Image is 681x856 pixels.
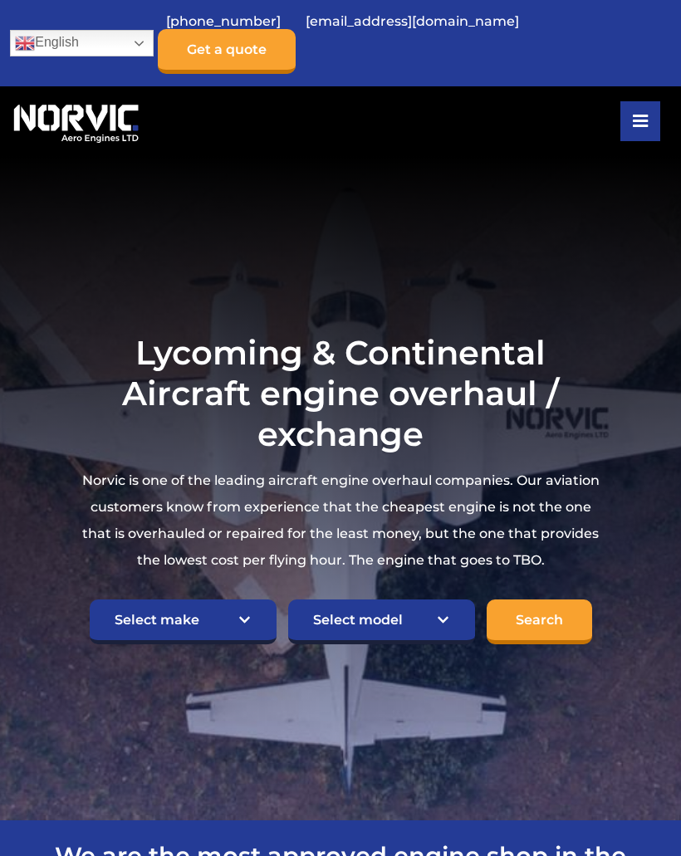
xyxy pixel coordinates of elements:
[76,332,605,454] h1: Lycoming & Continental Aircraft engine overhaul / exchange
[76,467,605,574] p: Norvic is one of the leading aircraft engine overhaul companies. Our aviation customers know from...
[158,29,296,74] a: Get a quote
[10,30,154,56] a: English
[297,1,527,42] a: [EMAIL_ADDRESS][DOMAIN_NAME]
[158,1,289,42] a: [PHONE_NUMBER]
[15,33,35,53] img: en
[487,599,592,644] input: Search
[10,99,142,144] img: Norvic Aero Engines logo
